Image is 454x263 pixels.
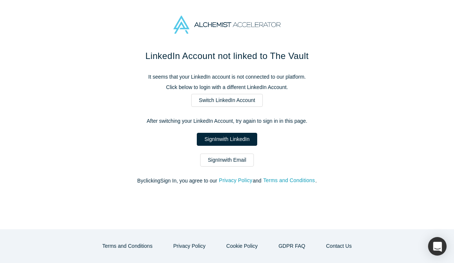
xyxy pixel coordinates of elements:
[200,154,254,167] a: SignInwith Email
[271,240,313,253] a: GDPR FAQ
[95,240,160,253] button: Terms and Conditions
[263,176,315,185] button: Terms and Conditions
[197,133,257,146] a: SignInwith LinkedIn
[165,240,213,253] button: Privacy Policy
[72,177,383,185] p: By clicking Sign In , you agree to our and .
[72,117,383,125] p: After switching your LinkedIn Account, try again to sign in in this page.
[318,240,359,253] button: Contact Us
[72,49,383,63] h1: LinkedIn Account not linked to The Vault
[72,73,383,81] p: It seems that your LinkedIn account is not connected to our platform.
[219,240,266,253] button: Cookie Policy
[173,16,280,34] img: Alchemist Accelerator Logo
[191,94,263,107] a: Switch LinkedIn Account
[72,83,383,91] p: Click below to login with a different LinkedIn Account.
[219,176,253,185] button: Privacy Policy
